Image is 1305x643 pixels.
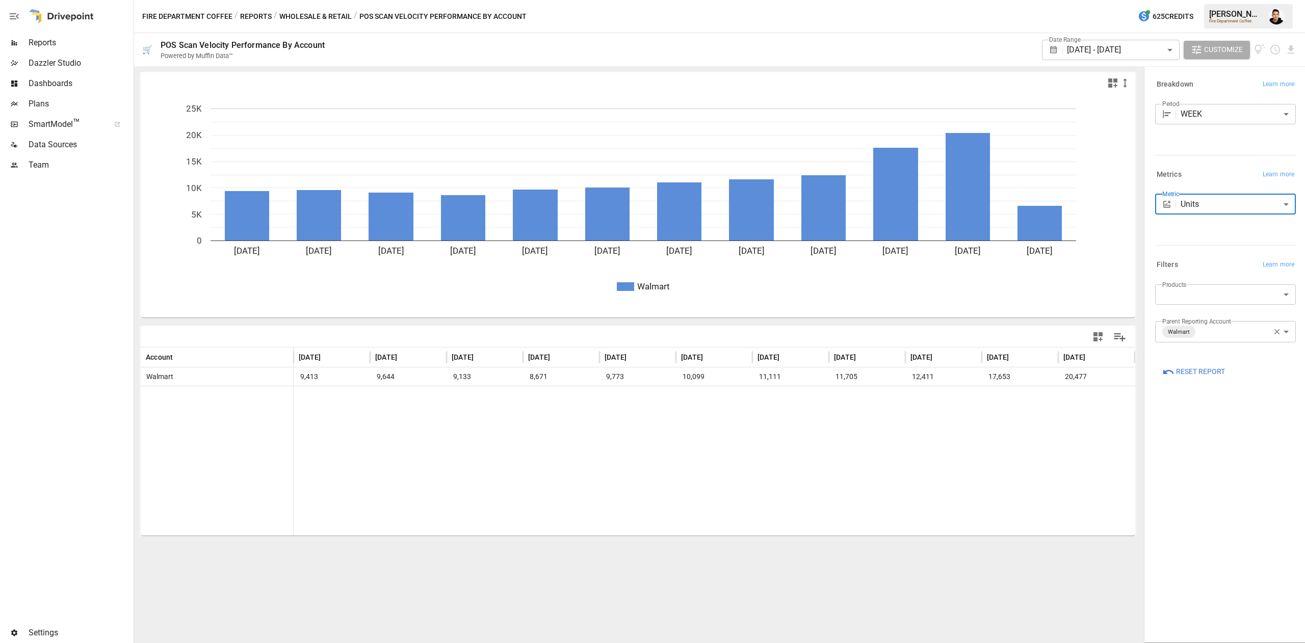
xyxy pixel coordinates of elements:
[834,368,859,386] span: 11,705
[1184,41,1250,59] button: Customize
[758,352,779,362] span: [DATE]
[1176,365,1225,378] span: Reset Report
[29,139,132,151] span: Data Sources
[398,350,412,364] button: Sort
[240,10,272,23] button: Reports
[681,368,706,386] span: 10,099
[910,352,932,362] span: [DATE]
[191,209,202,220] text: 5K
[142,45,152,55] div: 🛒
[452,352,474,362] span: [DATE]
[1162,317,1231,326] label: Parent Reporting Account
[1027,246,1053,256] text: [DATE]
[186,156,202,167] text: 15K
[739,246,765,256] text: [DATE]
[186,130,202,140] text: 20K
[161,40,325,50] div: POS Scan Velocity Performance By Account
[933,350,948,364] button: Sort
[1269,44,1281,56] button: Schedule report
[475,350,489,364] button: Sort
[857,350,871,364] button: Sort
[378,246,404,256] text: [DATE]
[1049,35,1081,44] label: Date Range
[1263,260,1294,270] span: Learn more
[605,368,625,386] span: 9,773
[306,246,332,256] text: [DATE]
[780,350,795,364] button: Sort
[551,350,565,364] button: Sort
[299,368,320,386] span: 9,413
[1263,170,1294,180] span: Learn more
[811,246,837,256] text: [DATE]
[29,118,103,130] span: SmartModel
[1155,363,1232,381] button: Reset Report
[758,368,782,386] span: 11,111
[704,350,718,364] button: Sort
[1063,352,1085,362] span: [DATE]
[1010,350,1024,364] button: Sort
[1063,368,1088,386] span: 20,477
[1067,40,1179,60] div: [DATE] - [DATE]
[1162,99,1180,108] label: Period
[375,352,397,362] span: [DATE]
[450,246,476,256] text: [DATE]
[834,352,856,362] span: [DATE]
[987,368,1012,386] span: 17,653
[146,352,173,362] span: Account
[452,368,473,386] span: 9,133
[666,246,692,256] text: [DATE]
[1153,10,1193,23] span: 625 Credits
[274,10,277,23] div: /
[1162,190,1179,198] label: Metric
[1108,326,1131,349] button: Manage Columns
[1157,259,1178,271] h6: Filters
[1157,79,1193,90] h6: Breakdown
[1181,194,1296,215] div: Units
[375,368,396,386] span: 9,644
[1209,19,1262,23] div: Fire Department Coffee
[1285,44,1297,56] button: Download report
[1254,41,1266,59] button: View documentation
[234,10,238,23] div: /
[1268,8,1285,24] img: Francisco Sanchez
[29,77,132,90] span: Dashboards
[354,10,357,23] div: /
[1164,326,1194,338] span: Walmart
[1209,9,1262,19] div: [PERSON_NAME]
[1086,350,1101,364] button: Sort
[594,246,620,256] text: [DATE]
[186,103,202,114] text: 25K
[322,350,336,364] button: Sort
[681,352,703,362] span: [DATE]
[73,117,80,129] span: ™
[141,93,1136,317] svg: A chart.
[605,352,627,362] span: [DATE]
[142,10,232,23] button: Fire Department Coffee
[955,246,981,256] text: [DATE]
[1162,280,1186,289] label: Products
[528,368,549,386] span: 8,671
[29,159,132,171] span: Team
[29,98,132,110] span: Plans
[1204,43,1243,56] span: Customize
[637,281,670,291] text: Walmart
[186,183,202,193] text: 10K
[910,368,935,386] span: 12,411
[522,246,548,256] text: [DATE]
[1134,7,1197,26] button: 625Credits
[29,37,132,49] span: Reports
[987,352,1009,362] span: [DATE]
[1263,79,1294,90] span: Learn more
[528,352,550,362] span: [DATE]
[1157,169,1182,180] h6: Metrics
[299,352,321,362] span: [DATE]
[161,52,233,60] div: Powered by Muffin Data™
[142,372,173,381] span: Walmart
[197,235,202,246] text: 0
[1262,2,1291,31] button: Francisco Sanchez
[174,350,188,364] button: Sort
[234,246,260,256] text: [DATE]
[628,350,642,364] button: Sort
